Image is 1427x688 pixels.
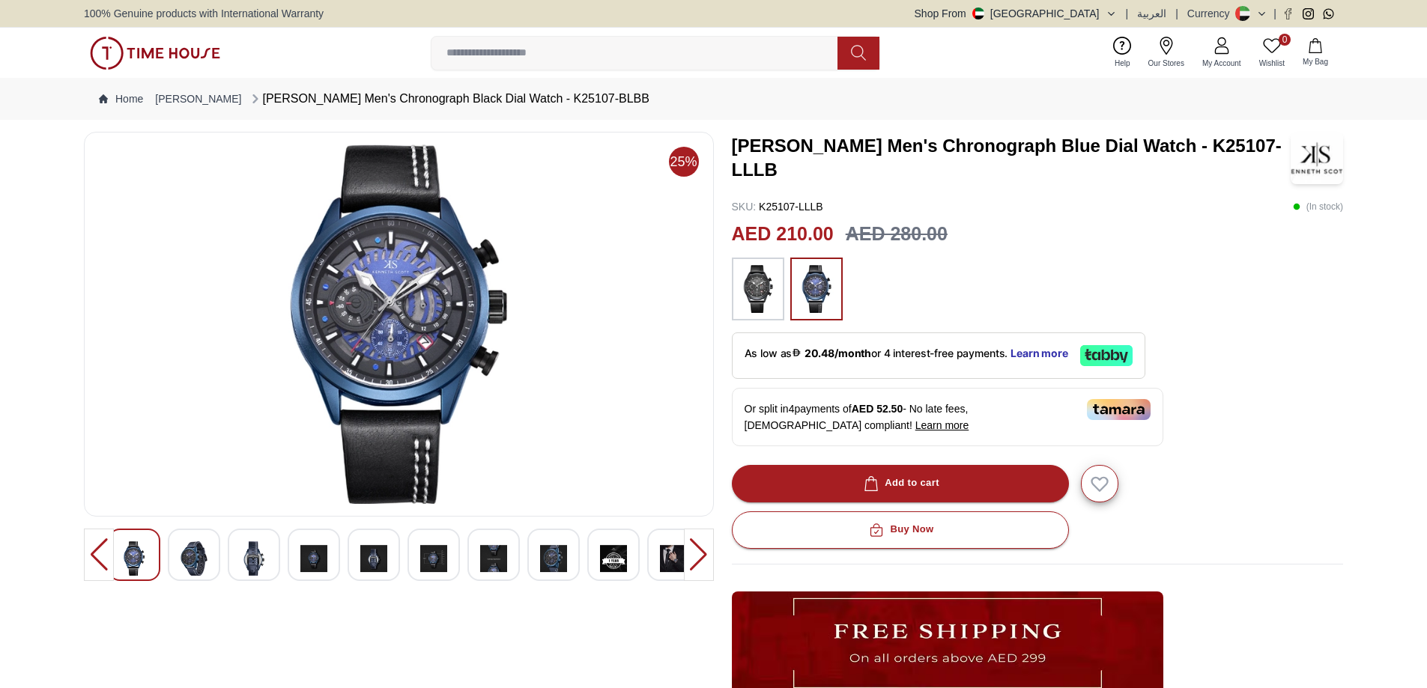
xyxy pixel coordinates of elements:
[1126,6,1129,21] span: |
[90,37,220,70] img: ...
[420,541,447,576] img: Kenneth Scott Men's Chronograph Black Dial Watch - K25107-BLBB
[300,541,327,576] img: Kenneth Scott Men's Chronograph Black Dial Watch - K25107-BLBB
[1294,35,1337,70] button: My Bag
[732,134,1291,182] h3: [PERSON_NAME] Men's Chronograph Blue Dial Watch - K25107-LLLB
[1291,132,1343,184] img: Kenneth Scott Men's Chronograph Blue Dial Watch - K25107-LLLB
[240,541,267,576] img: Kenneth Scott Men's Chronograph Black Dial Watch - K25107-BLBB
[1175,6,1178,21] span: |
[1253,58,1291,69] span: Wishlist
[1109,58,1136,69] span: Help
[915,6,1117,21] button: Shop From[GEOGRAPHIC_DATA]
[866,521,933,538] div: Buy Now
[1303,8,1314,19] a: Instagram
[1293,199,1343,214] p: ( In stock )
[1106,34,1139,72] a: Help
[732,199,823,214] p: K25107-LLLB
[1273,6,1276,21] span: |
[1250,34,1294,72] a: 0Wishlist
[1282,8,1294,19] a: Facebook
[732,511,1069,549] button: Buy Now
[600,541,627,576] img: Kenneth Scott Men's Chronograph Black Dial Watch - K25107-BLBB
[121,541,148,576] img: Kenneth Scott Men's Chronograph Black Dial Watch - K25107-BLBB
[1142,58,1190,69] span: Our Stores
[1323,8,1334,19] a: Whatsapp
[861,475,939,492] div: Add to cart
[99,91,143,106] a: Home
[732,220,834,249] h2: AED 210.00
[1087,399,1151,420] img: Tamara
[972,7,984,19] img: United Arab Emirates
[798,265,835,313] img: ...
[669,147,699,177] span: 25%
[84,78,1343,120] nav: Breadcrumb
[360,541,387,576] img: Kenneth Scott Men's Chronograph Black Dial Watch - K25107-BLBB
[1196,58,1247,69] span: My Account
[84,6,324,21] span: 100% Genuine products with International Warranty
[97,144,701,504] img: Kenneth Scott Men's Chronograph Black Dial Watch - K25107-BLBB
[739,265,777,313] img: ...
[181,541,207,576] img: Kenneth Scott Men's Chronograph Black Dial Watch - K25107-BLBB
[660,541,687,576] img: Kenneth Scott Men's Chronograph Black Dial Watch - K25107-BLBB
[540,541,567,576] img: Kenneth Scott Men's Chronograph Black Dial Watch - K25107-BLBB
[732,388,1163,446] div: Or split in 4 payments of - No late fees, [DEMOGRAPHIC_DATA] compliant!
[732,465,1069,502] button: Add to cart
[480,541,507,576] img: Kenneth Scott Men's Chronograph Black Dial Watch - K25107-BLBB
[1297,56,1334,67] span: My Bag
[852,403,903,415] span: AED 52.50
[1139,34,1193,72] a: Our Stores
[1187,6,1236,21] div: Currency
[732,201,757,213] span: SKU :
[1279,34,1291,46] span: 0
[915,419,969,431] span: Learn more
[155,91,241,106] a: [PERSON_NAME]
[248,90,649,108] div: [PERSON_NAME] Men's Chronograph Black Dial Watch - K25107-BLBB
[1137,6,1166,21] button: العربية
[846,220,948,249] h3: AED 280.00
